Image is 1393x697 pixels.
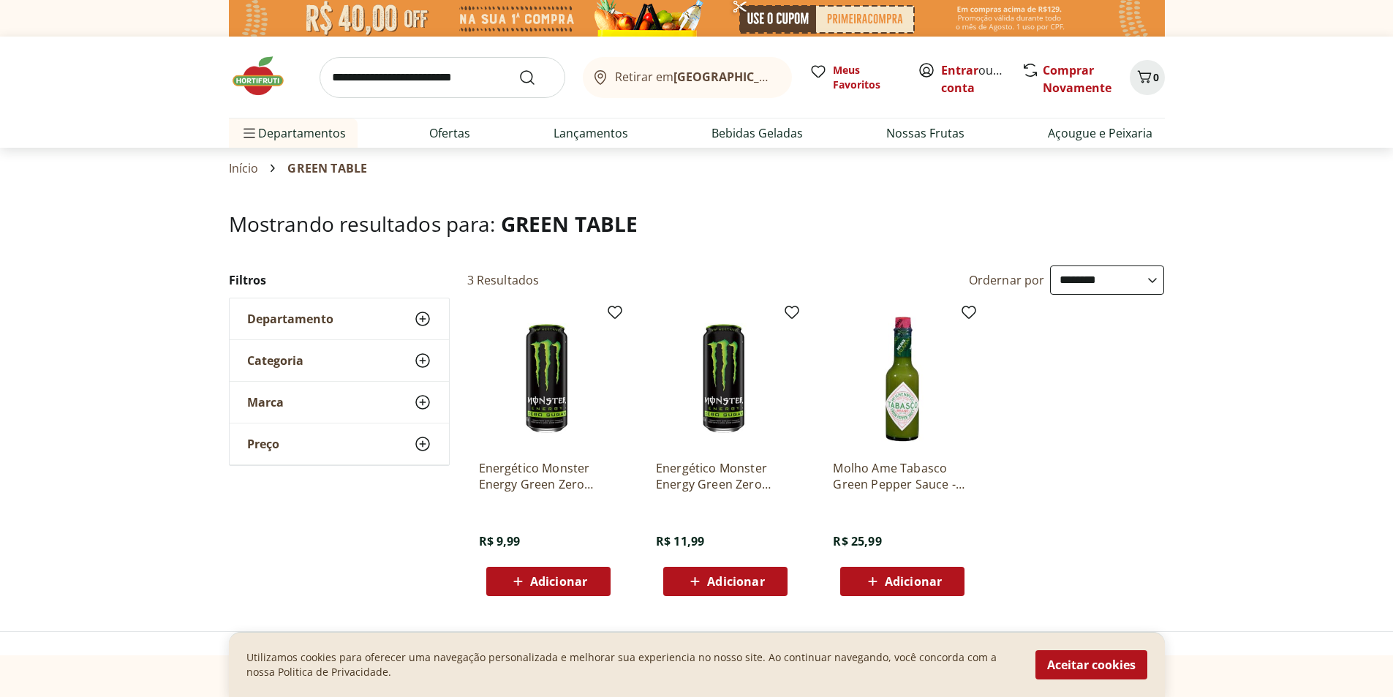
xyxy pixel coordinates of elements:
img: Molho Ame Tabasco Green Pepper Sauce - 60Ml [833,309,972,448]
span: Meus Favoritos [833,63,900,92]
button: Adicionar [840,567,964,596]
span: Preço [247,437,279,451]
img: Hortifruti [229,54,302,98]
a: Molho Ame Tabasco Green Pepper Sauce - 60Ml [833,460,972,492]
button: Retirar em[GEOGRAPHIC_DATA]/[GEOGRAPHIC_DATA] [583,57,792,98]
span: R$ 11,99 [656,533,704,549]
button: Aceitar cookies [1035,650,1147,679]
b: [GEOGRAPHIC_DATA]/[GEOGRAPHIC_DATA] [673,69,920,85]
button: Carrinho [1130,60,1165,95]
button: Adicionar [663,567,788,596]
label: Ordernar por [969,272,1045,288]
span: R$ 25,99 [833,533,881,549]
a: Ofertas [429,124,470,142]
span: Adicionar [707,576,764,587]
a: Energético Monster Energy Green Zero 473ml gelado [656,460,795,492]
h2: 3 Resultados [467,272,540,288]
h1: Mostrando resultados para: [229,212,1165,236]
span: Adicionar [885,576,942,587]
a: Açougue e Peixaria [1048,124,1152,142]
span: Retirar em [615,70,777,83]
button: Categoria [230,340,449,381]
span: GREEN TABLE [287,162,367,175]
span: Categoria [247,353,303,368]
a: Energético Monster Energy Green Zero 473ml gelado [479,460,618,492]
a: Comprar Novamente [1043,62,1111,96]
span: 0 [1153,70,1159,84]
a: Lançamentos [554,124,628,142]
a: Meus Favoritos [809,63,900,92]
p: Utilizamos cookies para oferecer uma navegação personalizada e melhorar sua experiencia no nosso ... [246,650,1018,679]
span: GREEN TABLE [501,210,638,238]
button: Preço [230,423,449,464]
a: Início [229,162,259,175]
a: Bebidas Geladas [711,124,803,142]
span: Departamentos [241,116,346,151]
span: ou [941,61,1006,97]
span: R$ 9,99 [479,533,521,549]
img: Energético Monster Energy Green Zero 473ml gelado [656,309,795,448]
h2: Filtros [229,265,450,295]
span: Adicionar [530,576,587,587]
span: Departamento [247,312,333,326]
button: Adicionar [486,567,611,596]
button: Departamento [230,298,449,339]
button: Submit Search [518,69,554,86]
a: Entrar [941,62,978,78]
a: Criar conta [941,62,1022,96]
span: Marca [247,395,284,410]
img: Energético Monster Energy Green Zero 473ml gelado [479,309,618,448]
button: Marca [230,382,449,423]
a: Nossas Frutas [886,124,964,142]
button: Menu [241,116,258,151]
input: search [320,57,565,98]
